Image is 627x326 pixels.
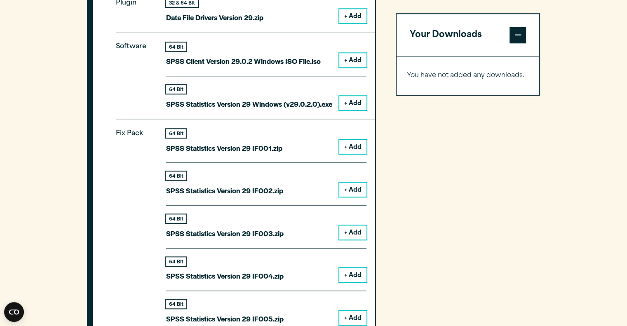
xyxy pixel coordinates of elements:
p: Data File Drivers Version 29.zip [166,12,263,23]
p: You have not added any downloads. [407,70,529,82]
button: Your Downloads [397,14,540,56]
button: + Add [339,268,366,282]
div: 64 Bit [166,257,186,266]
button: + Add [339,140,366,154]
button: + Add [339,311,366,325]
div: 64 Bit [166,129,186,138]
button: + Add [339,225,366,239]
div: 64 Bit [166,300,186,308]
div: Your Downloads [397,56,540,95]
div: 64 Bit [166,171,186,180]
p: SPSS Statistics Version 29 Windows (v29.0.2.0).exe [166,98,332,110]
p: SPSS Statistics Version 29 IF005.zip [166,313,284,325]
p: SPSS Statistics Version 29 IF003.zip [166,227,284,239]
button: + Add [339,53,366,67]
p: SPSS Statistics Version 29 IF004.zip [166,270,284,282]
button: Open CMP widget [4,302,24,322]
div: 64 Bit [166,85,186,94]
button: + Add [339,96,366,110]
p: Software [116,41,153,103]
div: 64 Bit [166,42,186,51]
button: + Add [339,183,366,197]
p: SPSS Client Version 29.0.2 Windows ISO File.iso [166,55,321,67]
div: 64 Bit [166,214,186,223]
button: + Add [339,9,366,23]
p: SPSS Statistics Version 29 IF002.zip [166,185,283,197]
p: SPSS Statistics Version 29 IF001.zip [166,142,282,154]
